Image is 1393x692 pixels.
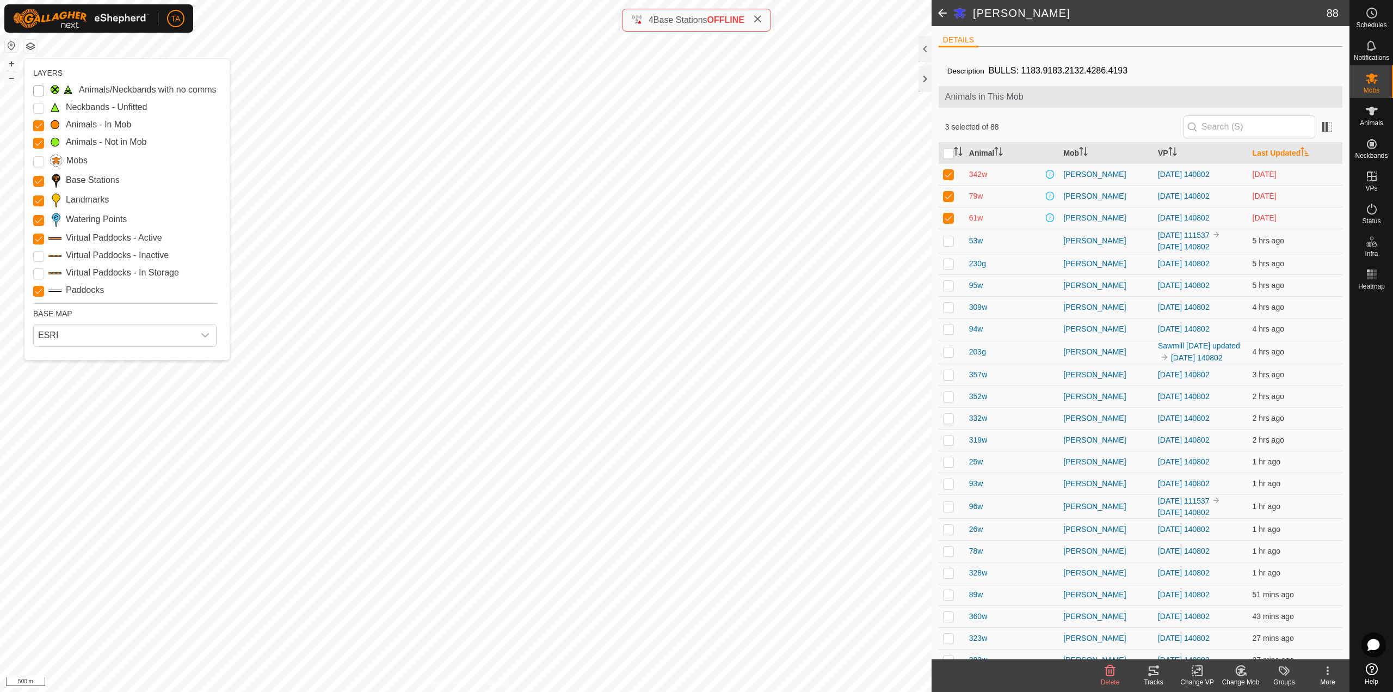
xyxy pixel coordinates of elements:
[1063,546,1149,557] div: [PERSON_NAME]
[969,235,983,247] span: 53w
[1355,152,1388,159] span: Neckbands
[1253,590,1294,599] span: 17 Aug 2025, 12:48 pm
[1253,502,1280,511] span: 17 Aug 2025, 12:13 pm
[24,40,37,53] button: Map Layers
[1253,568,1280,577] span: 17 Aug 2025, 12:30 pm
[1356,22,1386,28] span: Schedules
[194,324,216,346] div: dropdown trigger
[66,249,169,262] label: Virtual Paddocks - Inactive
[969,434,987,446] span: 319w
[969,323,983,335] span: 94w
[969,524,983,535] span: 26w
[1158,497,1210,505] a: [DATE] 111537
[33,68,217,79] div: LAYERS
[1063,346,1149,358] div: [PERSON_NAME]
[1063,654,1149,666] div: [PERSON_NAME]
[969,633,987,644] span: 323w
[965,143,1059,164] th: Animal
[1253,479,1280,488] span: 17 Aug 2025, 12:01 pm
[1063,478,1149,489] div: [PERSON_NAME]
[969,654,987,666] span: 382w
[1364,87,1379,94] span: Mobs
[66,154,88,167] label: Mobs
[1212,230,1221,239] img: to
[66,284,104,297] label: Paddocks
[1063,567,1149,579] div: [PERSON_NAME]
[945,90,1336,103] span: Animals in This Mob
[1158,568,1210,577] a: [DATE] 140802
[1253,303,1284,311] span: 17 Aug 2025, 8:47 am
[1158,656,1210,664] a: [DATE] 140802
[1132,677,1175,687] div: Tracks
[1253,370,1284,379] span: 17 Aug 2025, 9:52 am
[1158,457,1210,466] a: [DATE] 140802
[1158,259,1210,268] a: [DATE] 140802
[34,324,194,346] span: ESRI
[1253,170,1277,179] span: 7 Aug 2025, 6:19 pm
[1253,656,1294,664] span: 17 Aug 2025, 1:12 pm
[1365,250,1378,257] span: Infra
[1158,324,1210,333] a: [DATE] 140802
[66,101,147,114] label: Neckbands - Unfitted
[969,169,987,180] span: 342w
[1253,612,1294,621] span: 17 Aug 2025, 12:56 pm
[994,149,1003,157] p-sorticon: Activate to sort
[1063,589,1149,601] div: [PERSON_NAME]
[5,57,18,70] button: +
[707,15,744,25] span: OFFLINE
[1063,524,1149,535] div: [PERSON_NAME]
[5,71,18,84] button: –
[1063,169,1149,180] div: [PERSON_NAME]
[1365,678,1378,685] span: Help
[1158,303,1210,311] a: [DATE] 140802
[1360,120,1383,126] span: Animals
[1158,281,1210,290] a: [DATE] 140802
[969,456,983,468] span: 25w
[1253,414,1284,422] span: 17 Aug 2025, 10:57 am
[423,678,464,688] a: Privacy Policy
[1158,242,1210,251] a: [DATE] 140802
[649,15,654,25] span: 4
[1063,280,1149,291] div: [PERSON_NAME]
[1212,496,1221,505] img: to
[1158,547,1210,555] a: [DATE] 140802
[969,546,983,557] span: 78w
[1262,677,1306,687] div: Groups
[1063,212,1149,224] div: [PERSON_NAME]
[1063,235,1149,247] div: [PERSON_NAME]
[1063,611,1149,622] div: [PERSON_NAME]
[969,567,987,579] span: 328w
[66,136,147,149] label: Animals - Not in Mob
[1101,678,1120,686] span: Delete
[973,7,1327,20] h2: [PERSON_NAME]
[1253,281,1284,290] span: 17 Aug 2025, 8:21 am
[1362,218,1380,224] span: Status
[969,501,983,512] span: 96w
[939,34,978,47] li: DETAILS
[969,478,983,489] span: 93w
[969,413,987,424] span: 332w
[1253,347,1284,356] span: 17 Aug 2025, 9:30 am
[1327,5,1339,21] span: 88
[1300,149,1309,157] p-sorticon: Activate to sort
[1063,633,1149,644] div: [PERSON_NAME]
[947,67,984,75] label: Description
[79,83,217,96] label: Animals/Neckbands with no comms
[969,191,983,202] span: 79w
[66,174,120,187] label: Base Stations
[1171,353,1223,362] a: [DATE] 140802
[1354,54,1389,61] span: Notifications
[969,258,986,270] span: 230g
[1158,612,1210,621] a: [DATE] 140802
[1063,369,1149,381] div: [PERSON_NAME]
[1253,213,1277,222] span: 11 Aug 2025, 5:19 am
[1184,115,1315,138] input: Search (S)
[477,678,509,688] a: Contact Us
[969,589,983,601] span: 89w
[1063,434,1149,446] div: [PERSON_NAME]
[969,369,987,381] span: 357w
[1253,192,1277,200] span: 9 Aug 2025, 6:02 am
[1253,259,1284,268] span: 17 Aug 2025, 7:56 am
[969,391,987,402] span: 352w
[1219,677,1262,687] div: Change Mob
